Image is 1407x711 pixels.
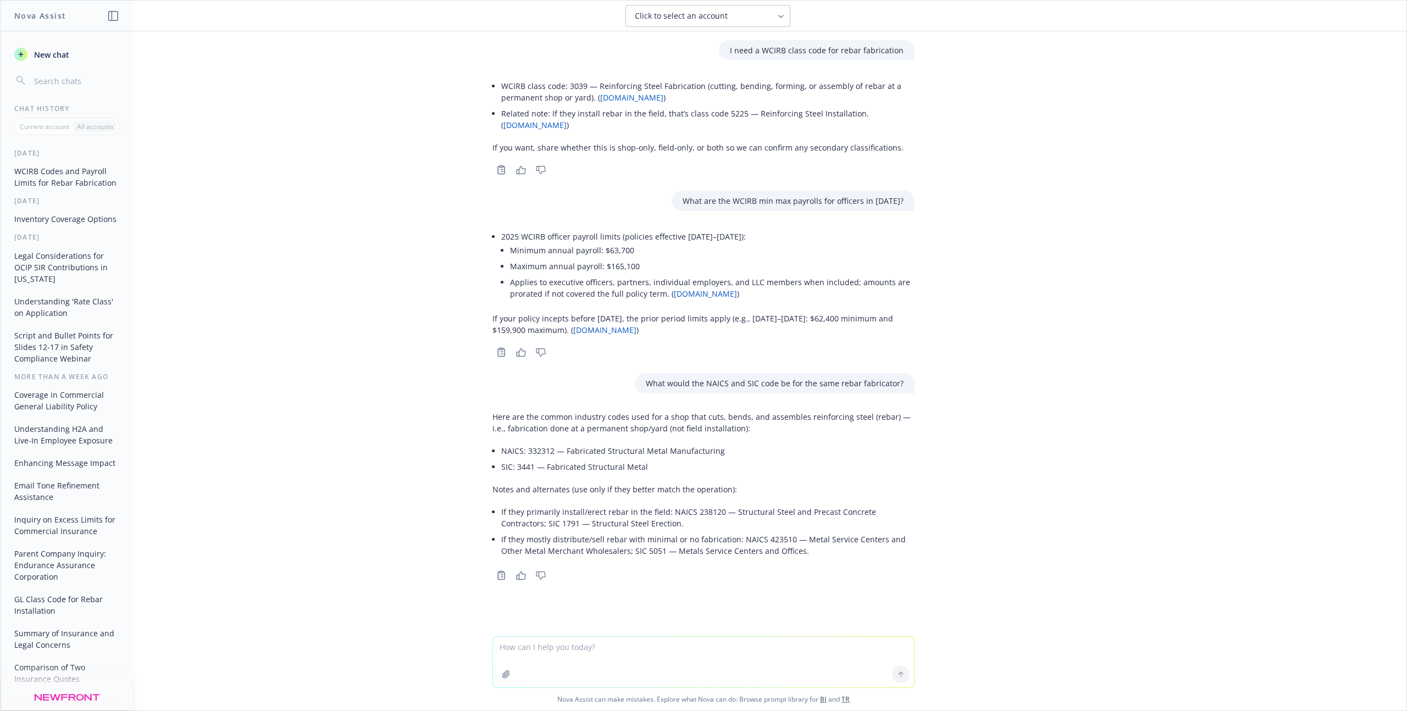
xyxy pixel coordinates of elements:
[496,347,506,357] svg: Copy to clipboard
[820,695,827,704] a: BI
[646,377,904,389] p: What would the NAICS and SIC code be for the same rebar fabricator?
[600,92,663,103] a: [DOMAIN_NAME]
[492,313,915,336] p: If your policy incepts before [DATE], the prior period limits apply (e.g., [DATE]–[DATE]: $62,400...
[10,658,124,688] button: Comparison of Two Insurance Quotes
[510,242,915,258] li: Minimum annual payroll: $63,700
[674,288,737,299] a: [DOMAIN_NAME]
[20,122,69,131] p: Current account
[10,386,124,415] button: Coverage in Commercial General Liability Policy
[10,45,124,64] button: New chat
[14,10,66,21] h1: Nova Assist
[1,148,132,158] div: [DATE]
[532,568,550,583] button: Thumbs down
[503,120,567,130] a: [DOMAIN_NAME]
[32,49,69,60] span: New chat
[501,78,915,105] li: WCIRB class code: 3039 — Reinforcing Steel Fabrication (cutting, bending, forming, or assembly of...
[501,459,915,475] li: SIC: 3441 — Fabricated Structural Metal
[501,531,915,559] li: If they mostly distribute/sell rebar with minimal or no fabrication: NAICS 423510 — Metal Service...
[10,326,124,368] button: Script and Bullet Points for Slides 12-17 in Safety Compliance Webinar
[10,454,124,472] button: Enhancing Message Impact
[496,165,506,175] svg: Copy to clipboard
[510,274,915,302] li: Applies to executive officers, partners, individual employers, and LLC members when included; amo...
[501,443,915,459] li: NAICS: 332312 — Fabricated Structural Metal Manufacturing
[501,105,915,133] li: Related note: If they install rebar in the field, that’s class code 5225 — Reinforcing Steel Inst...
[10,510,124,540] button: Inquiry on Excess Limits for Commercial Insurance
[841,695,850,704] a: TR
[1,196,132,205] div: [DATE]
[10,590,124,620] button: GL Class Code for Rebar Installation
[496,570,506,580] svg: Copy to clipboard
[532,162,550,177] button: Thumbs down
[1,372,132,381] div: More than a week ago
[510,258,915,274] li: Maximum annual payroll: $165,100
[10,210,124,228] button: Inventory Coverage Options
[1,232,132,242] div: [DATE]
[635,10,728,21] span: Click to select an account
[10,624,124,654] button: Summary of Insurance and Legal Concerns
[10,420,124,449] button: Understanding H2A and Live-In Employee Exposure
[683,195,904,207] p: What are the WCIRB min max payrolls for officers in [DATE]?
[77,122,114,131] p: All accounts
[32,73,119,88] input: Search chats
[10,476,124,506] button: Email Tone Refinement Assistance
[625,5,790,27] button: Click to select an account
[730,45,904,56] p: I need a WCIRB class code for rebar fabrication
[492,411,915,434] p: Here are the common industry codes used for a shop that cuts, bends, and assembles reinforcing st...
[10,292,124,322] button: Understanding 'Rate Class' on Application
[492,484,915,495] p: Notes and alternates (use only if they better match the operation):
[10,247,124,288] button: Legal Considerations for OCIP SIR Contributions in [US_STATE]
[10,545,124,586] button: Parent Company Inquiry: Endurance Assurance Corporation
[501,229,915,304] li: 2025 WCIRB officer payroll limits (policies effective [DATE]–[DATE]):
[492,142,915,153] p: If you want, share whether this is shop-only, field-only, or both so we can confirm any secondary...
[1,104,132,113] div: Chat History
[501,504,915,531] li: If they primarily install/erect rebar in the field: NAICS 238120 — Structural Steel and Precast C...
[573,325,636,335] a: [DOMAIN_NAME]
[10,162,124,192] button: WCIRB Codes and Payroll Limits for Rebar Fabrication
[5,688,1402,710] span: Nova Assist can make mistakes. Explore what Nova can do: Browse prompt library for and
[532,345,550,360] button: Thumbs down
